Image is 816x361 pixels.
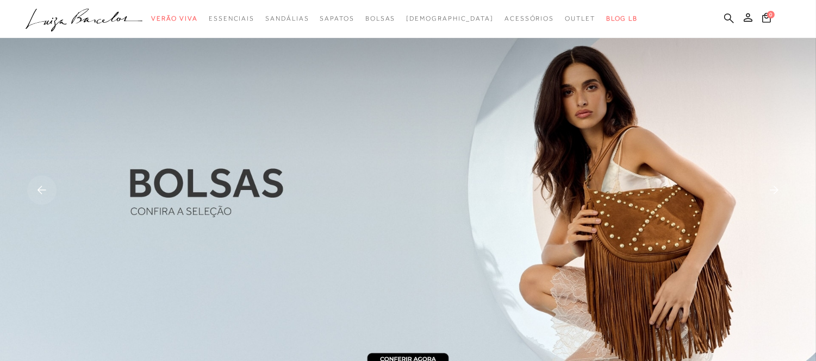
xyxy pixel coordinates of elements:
a: categoryNavScreenReaderText [151,9,198,29]
span: Essenciais [209,15,254,22]
span: Bolsas [365,15,396,22]
span: BLOG LB [606,15,638,22]
span: Outlet [565,15,595,22]
span: Sandálias [265,15,309,22]
a: BLOG LB [606,9,638,29]
span: Sapatos [320,15,354,22]
span: [DEMOGRAPHIC_DATA] [406,15,494,22]
a: categoryNavScreenReaderText [504,9,554,29]
span: Acessórios [504,15,554,22]
a: categoryNavScreenReaderText [209,9,254,29]
a: categoryNavScreenReaderText [265,9,309,29]
a: noSubCategoriesText [406,9,494,29]
span: Verão Viva [151,15,198,22]
a: categoryNavScreenReaderText [365,9,396,29]
span: 0 [767,11,775,18]
button: 0 [759,12,774,27]
a: categoryNavScreenReaderText [565,9,595,29]
a: categoryNavScreenReaderText [320,9,354,29]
